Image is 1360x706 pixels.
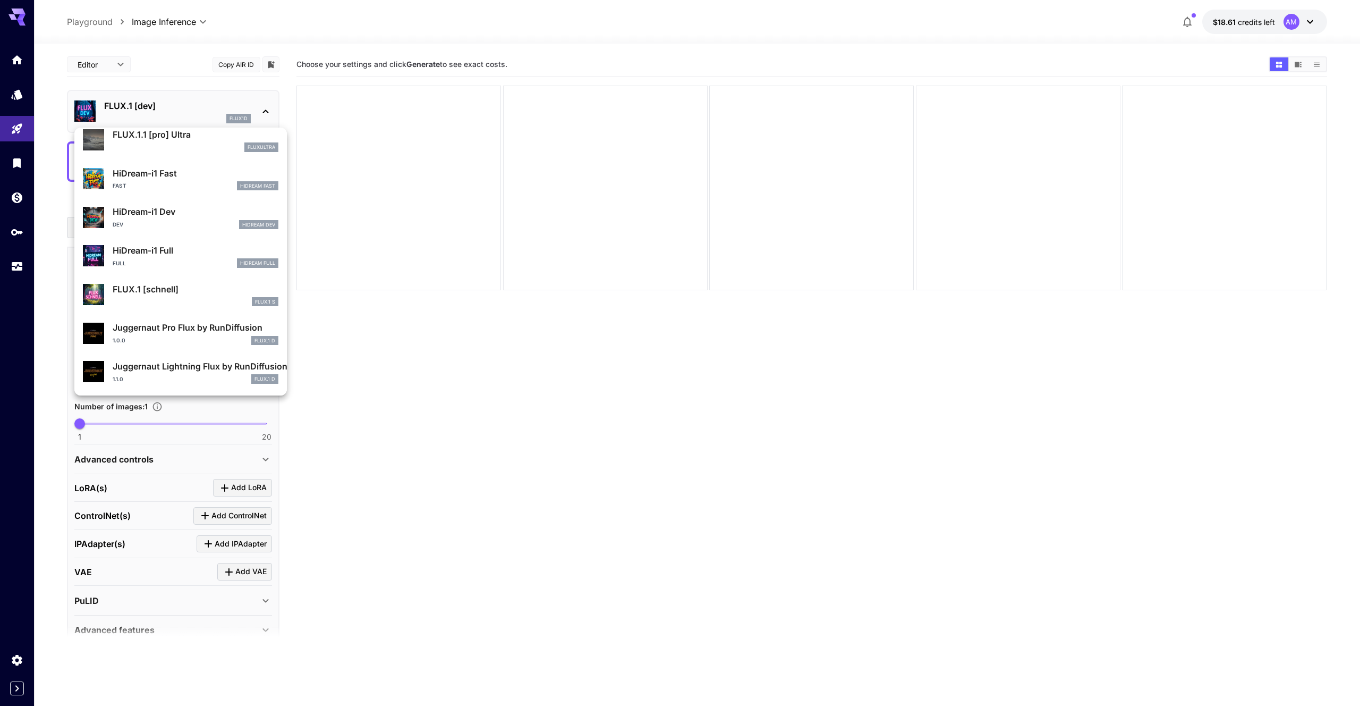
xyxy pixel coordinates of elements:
[113,259,126,267] p: Full
[113,375,123,383] p: 1.1.0
[113,205,278,218] p: HiDream-i1 Dev
[255,298,275,306] p: FLUX.1 S
[113,128,278,141] p: FLUX.1.1 [pro] Ultra
[83,279,278,311] div: FLUX.1 [schnell]FLUX.1 S
[83,201,278,233] div: HiDream-i1 DevDevHiDream Dev
[113,360,278,373] p: Juggernaut Lightning Flux by RunDiffusion
[83,163,278,195] div: HiDream-i1 FastFastHiDream Fast
[113,244,278,257] p: HiDream-i1 Full
[113,221,123,229] p: Dev
[248,144,275,151] p: fluxultra
[113,337,125,344] p: 1.0.0
[254,337,275,344] p: FLUX.1 D
[113,321,278,334] p: Juggernaut Pro Flux by RunDiffusion
[83,240,278,272] div: HiDream-i1 FullFullHiDream Full
[240,182,275,190] p: HiDream Fast
[113,182,126,190] p: Fast
[254,375,275,383] p: FLUX.1 D
[113,283,278,296] p: FLUX.1 [schnell]
[83,356,278,388] div: Juggernaut Lightning Flux by RunDiffusion1.1.0FLUX.1 D
[240,259,275,267] p: HiDream Full
[83,124,278,156] div: FLUX.1.1 [pro] Ultrafluxultra
[242,221,275,229] p: HiDream Dev
[113,167,278,180] p: HiDream-i1 Fast
[83,317,278,349] div: Juggernaut Pro Flux by RunDiffusion1.0.0FLUX.1 D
